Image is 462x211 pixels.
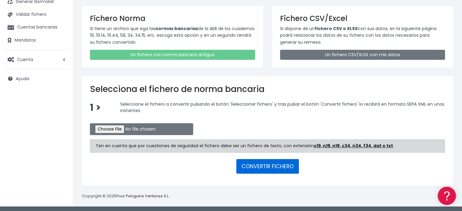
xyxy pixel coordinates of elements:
span: Seleccione el fichero a convertir pulsando el botón 'Seleccionar fichero' y tras pulsar el botón ... [120,101,444,114]
a: Cuenta [3,53,70,66]
a: Mandatos [3,34,70,47]
a: Un fichero con norma bancaria antiguo [90,50,255,60]
strong: c19, n19, n19, c34, n34, f34, dat o txt [314,143,393,149]
h2: Selecciona el fichero de norma bancaria [90,84,445,94]
a: Validar fichero [3,8,70,21]
h3: Fichero CSV/Excel [280,14,445,23]
a: Un fichero CSV/XLSX con mis datos [280,50,445,60]
a: Ayuda [3,72,70,85]
div: Ten en cuenta que por cuestiones de seguridad el fichero debe ser un fichero de texto, con extens... [90,139,445,153]
button: CONVERTIR FICHERO [236,159,299,174]
p: Copyright © 2025 . [82,193,170,199]
a: Cuentas bancarias [3,21,70,34]
p: Si tiene un archivo que siga las de la AEB de los cuadernos 19, 19.14, 19.44, 58, 34, 34.15, etc.... [90,25,255,46]
span: Cuenta [17,56,33,62]
a: Four Penguins Ventures S.L. [116,193,169,199]
span: Ayuda [16,76,29,82]
span: 1 > [90,101,101,114]
strong: normas bancarias [155,26,198,32]
h3: Fichero Norma [90,14,255,23]
p: Si dispone de un con sus datos, en la siguiente página podrá relacionar los datos de su fichero c... [280,25,445,46]
strong: fichero CSV o XLSX [315,26,358,32]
